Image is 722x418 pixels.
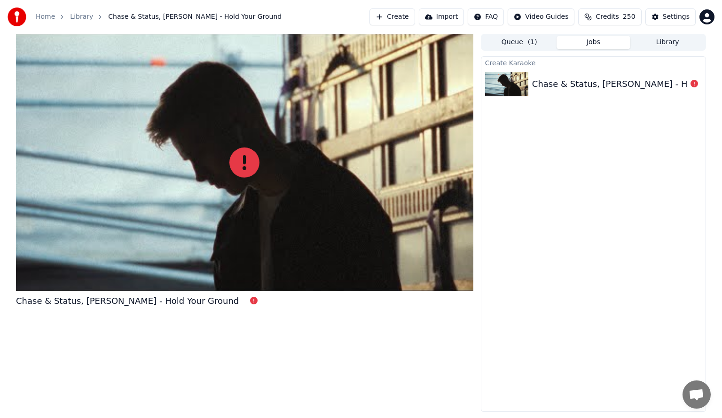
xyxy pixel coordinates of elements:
span: Credits [596,12,619,22]
div: Create Karaoke [481,57,706,68]
button: Jobs [557,36,631,49]
span: Chase & Status, [PERSON_NAME] - Hold Your Ground [108,12,282,22]
span: ( 1 ) [528,38,537,47]
a: Home [36,12,55,22]
button: Library [630,36,705,49]
span: 250 [623,12,636,22]
button: Video Guides [508,8,574,25]
div: Chase & Status, [PERSON_NAME] - Hold Your Ground [16,294,239,308]
nav: breadcrumb [36,12,282,22]
button: Credits250 [578,8,641,25]
button: Create [369,8,415,25]
img: youka [8,8,26,26]
button: Queue [482,36,557,49]
div: Settings [663,12,690,22]
div: Open chat [683,380,711,409]
button: Import [419,8,464,25]
a: Library [70,12,93,22]
button: Settings [645,8,696,25]
button: FAQ [468,8,504,25]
